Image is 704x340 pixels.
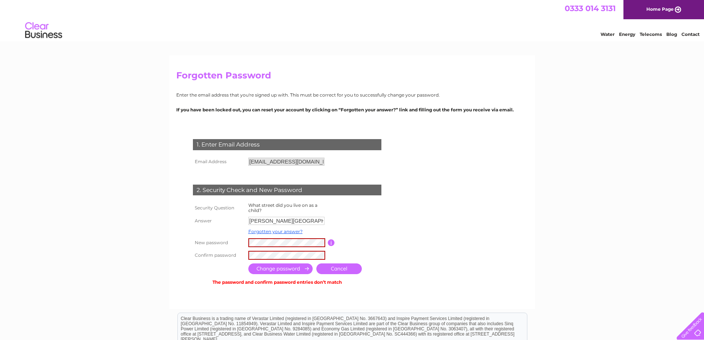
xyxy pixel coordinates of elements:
div: 1. Enter Email Address [193,139,381,150]
a: Telecoms [640,31,662,37]
th: Answer [191,215,246,227]
th: Security Question [191,201,246,215]
th: Email Address [191,156,246,168]
a: Water [601,31,615,37]
p: If you have been locked out, you can reset your account by clicking on “Forgotten your answer?” l... [176,106,528,113]
p: Enter the email address that you're signed up with. This must be correct for you to successfully ... [176,91,528,98]
a: Contact [681,31,700,37]
th: New password [191,236,246,249]
div: Clear Business is a trading name of Verastar Limited (registered in [GEOGRAPHIC_DATA] No. 3667643... [178,4,527,36]
a: Cancel [316,263,362,274]
label: What street did you live on as a child? [248,202,317,213]
input: Submit [248,263,313,274]
input: Information [328,239,335,246]
img: logo.png [25,19,62,42]
a: Blog [666,31,677,37]
a: Energy [619,31,635,37]
th: Confirm password [191,249,246,262]
h2: Forgotten Password [176,70,528,84]
td: The password and confirm password entries don’t match [191,276,364,287]
a: Forgotten your answer? [248,229,303,234]
div: 2. Security Check and New Password [193,185,381,196]
a: 0333 014 3131 [565,4,616,13]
